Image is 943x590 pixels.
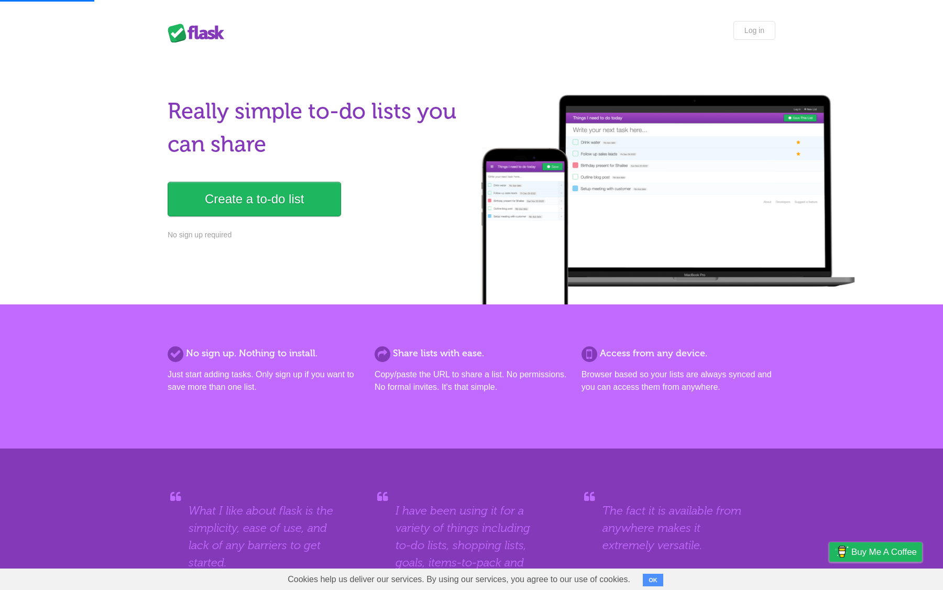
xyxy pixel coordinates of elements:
[733,21,775,40] a: Log in
[643,574,663,586] button: OK
[375,368,568,394] p: Copy/paste the URL to share a list. No permissions. No formal invites. It's that simple.
[168,368,361,394] p: Just start adding tasks. Only sign up if you want to save more than one list.
[189,502,341,571] blockquote: What I like about flask is the simplicity, ease of use, and lack of any barriers to get started.
[375,346,568,360] h2: Share lists with ease.
[582,368,775,394] p: Browser based so your lists are always synced and you can access them from anywhere.
[851,543,917,561] span: Buy me a coffee
[168,182,341,216] a: Create a to-do list
[168,346,361,360] h2: No sign up. Nothing to install.
[168,24,231,42] div: Flask Lists
[168,95,465,161] h1: Really simple to-do lists you can share
[582,346,775,360] h2: Access from any device.
[835,543,849,561] img: Buy me a coffee
[168,230,465,241] p: No sign up required
[602,502,754,554] blockquote: The fact it is available from anywhere makes it extremely versatile.
[396,502,547,588] blockquote: I have been using it for a variety of things including to-do lists, shopping lists, goals, items-...
[829,542,922,562] a: Buy me a coffee
[277,569,641,590] span: Cookies help us deliver our services. By using our services, you agree to our use of cookies.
